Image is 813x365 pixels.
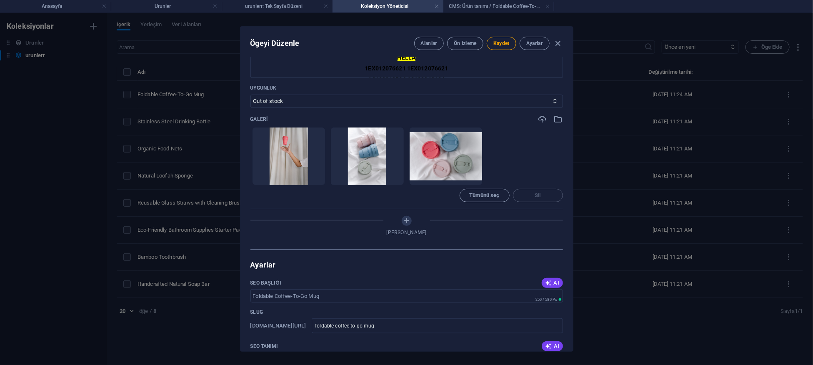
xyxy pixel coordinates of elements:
[365,65,448,72] b: 1EX012076621 1EX012076621
[487,37,516,50] button: Kaydet
[386,229,426,236] span: [PERSON_NAME]
[250,85,563,91] p: Uygunluk
[545,343,559,350] span: AI
[330,127,404,185] li: prod_8_3.jpg
[526,40,543,47] span: Ayarlar
[421,40,437,47] span: Alanlar
[542,341,563,351] button: AI
[447,37,483,50] button: Ön izleme
[470,193,500,198] span: Tümünü seç
[402,216,412,226] button: Alan Ekle
[542,278,563,288] button: AI
[270,127,308,185] img: prod_8_2.jpg
[111,2,222,11] h4: Urunler
[348,127,386,185] img: prod_8_3.jpg
[250,321,306,331] h6: Slug, bu ögenin bulunabileceği URL'dir. O yüzden benzersiz olmalıdır.
[534,297,563,302] span: Arama sonuçlarında hesaplanan piksel uzunluğu
[414,37,444,50] button: Alanlar
[398,54,416,61] b: HELLA
[454,40,477,47] span: Ön izleme
[250,343,278,350] p: SEO Tanımı
[493,40,510,47] span: Kaydet
[250,280,282,286] label: Arama sonuçlarında ve tarayıcı sekmelerindeki sayfa başlığı
[368,76,445,82] b: A2139069504 A2139069604
[409,127,483,185] li: prod_8_4.jpg
[250,116,268,122] p: Galeri
[250,280,282,286] p: SEO Başlığı
[250,343,278,350] label: Arama sonuçlarındaki ve sosyal medyadaki metin
[250,289,563,302] input: Arama sonuçlarında ve tarayıcı sekmelerindeki sayfa başlığı
[250,309,263,315] p: Slug
[410,132,483,180] img: prod_8_4.jpg
[520,37,549,50] button: Ayarlar
[333,2,443,11] h4: Koleksiyon Yöneticisi
[222,2,333,11] h4: urunlerr: Tek Sayfa Düzeni
[250,38,300,48] h2: Ögeyi Düzenle
[545,280,559,286] span: AI
[250,260,563,270] h2: Ayarlar
[460,189,510,202] button: Tümünü seç
[443,2,554,11] h4: CMS: Ürün tanımı / Foldable Coffee-To-Go Mug
[535,297,557,302] span: 250 / 580 Px
[554,115,563,124] i: Dosya yöneticisinden veya stok fotoğraflardan seçin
